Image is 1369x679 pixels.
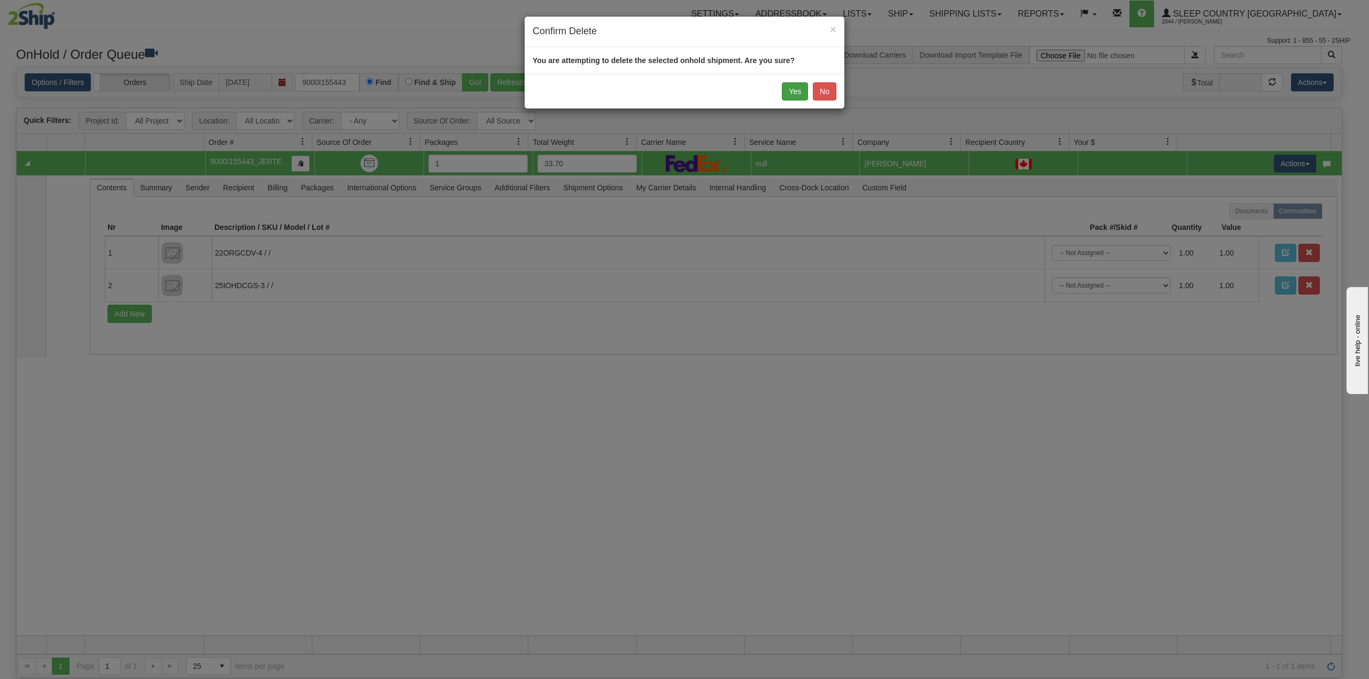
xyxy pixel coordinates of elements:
[782,82,808,101] button: Yes
[830,24,836,35] button: Close
[830,23,836,35] span: ×
[533,25,836,38] h4: Confirm Delete
[1344,285,1368,394] iframe: chat widget
[8,9,99,17] div: live help - online
[533,56,795,65] strong: You are attempting to delete the selected onhold shipment. Are you sure?
[813,82,836,101] button: No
